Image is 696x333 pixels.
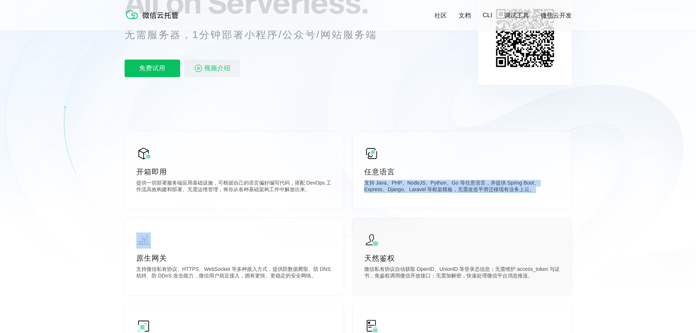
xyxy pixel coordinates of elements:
[364,253,560,263] p: 天然鉴权
[136,253,332,263] p: 原生网关
[483,12,492,19] a: CLI
[459,11,471,20] a: 文档
[541,11,572,20] a: 微信云开发
[364,266,560,281] p: 微信私有协议自动获取 OpenID、UnionID 等登录态信息；无需维护 access_token 与证书，免鉴权调用微信开放接口；无需加解密，快速处理微信平台消息推送。
[125,27,391,42] p: 无需服务器，1分钟部署小程序/公众号/网站服务端
[434,11,447,20] a: 社区
[136,180,332,194] p: 提供一切部署服务端应用基础设施，可根据自己的语言偏好编写代码，搭配 DevOps 工作流高效构建和部署。无需运维管理，将你从各种基础架构工作中解放出来。
[125,17,183,23] a: 微信云托管
[136,266,332,281] p: 支持微信私有协议、HTTPS、WebSocket 等多种接入方式，提供防数据爬取、防 DNS 劫持、防 DDoS 攻击能力，微信用户就近接入，拥有更快、更稳定的安全网络。
[125,60,180,77] p: 免费试用
[504,11,529,20] a: 调试工具
[364,167,560,177] p: 任意语言
[194,64,203,73] img: video_play.svg
[136,167,332,177] p: 开箱即用
[364,180,560,194] p: 支持 Java、PHP、NodeJS、Python、Go 等任意语言，并提供 Spring Boot、Express、Django、Laravel 等框架模板，无需改造平滑迁移现有业务上云。
[125,7,183,22] img: 微信云托管
[204,60,231,77] span: 视频介绍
